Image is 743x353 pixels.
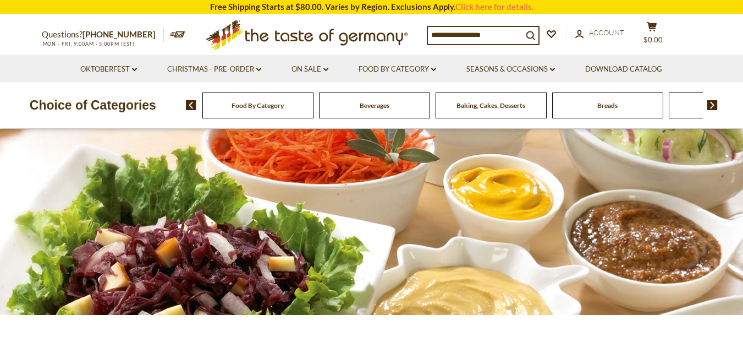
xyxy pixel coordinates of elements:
[360,101,389,110] a: Beverages
[82,29,156,39] a: [PHONE_NUMBER]
[585,63,662,75] a: Download Catalog
[455,2,533,12] a: Click here for details.
[359,63,436,75] a: Food By Category
[186,100,196,110] img: previous arrow
[597,101,618,110] a: Breads
[167,63,261,75] a: Christmas - PRE-ORDER
[589,28,624,37] span: Account
[232,101,284,110] a: Food By Category
[456,101,525,110] a: Baking, Cakes, Desserts
[42,41,135,47] span: MON - FRI, 9:00AM - 5:00PM (EST)
[466,63,555,75] a: Seasons & Occasions
[707,100,718,110] img: next arrow
[42,28,164,42] p: Questions?
[575,27,624,39] a: Account
[643,35,663,44] span: $0.00
[291,63,328,75] a: On Sale
[636,21,669,49] button: $0.00
[80,63,137,75] a: Oktoberfest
